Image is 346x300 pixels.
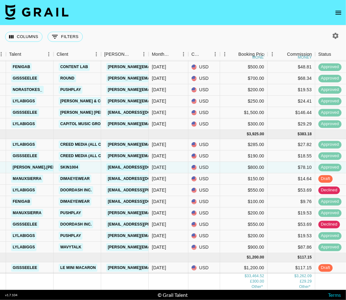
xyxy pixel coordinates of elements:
[318,110,342,116] span: approved
[268,219,315,230] div: $53.69
[220,242,268,253] div: $900.00
[106,97,242,105] a: [PERSON_NAME][EMAIL_ADDRESS][PERSON_NAME][DOMAIN_NAME]
[332,6,345,19] button: open drawer
[158,292,188,298] div: © Grail Talent
[59,209,82,217] a: PushPlay
[11,175,43,183] a: manuxsierra
[11,152,39,160] a: gissseelee
[11,232,36,240] a: lylabiggs
[318,199,342,205] span: approved
[170,50,179,59] button: Sort
[188,96,220,107] div: USD
[11,198,32,206] a: fenigab
[188,230,220,242] div: USD
[188,118,220,130] div: USD
[252,279,264,284] div: 300.00
[268,84,315,96] div: $19.53
[179,49,188,59] button: Menu
[268,242,315,253] div: $87.86
[268,61,315,73] div: $48.81
[299,284,310,289] span: CA$ 341.69
[152,87,166,93] div: Aug '25
[188,61,220,73] div: USD
[59,264,97,272] a: Le Mini Macaron
[9,48,21,61] div: Talent
[11,86,44,94] a: norastokes_
[287,48,312,61] div: Commission
[11,120,36,128] a: lylabiggs
[298,55,312,59] div: money
[57,48,69,61] div: Client
[318,142,342,148] span: approved
[106,264,210,272] a: [PERSON_NAME][EMAIL_ADDRESS][DOMAIN_NAME]
[106,186,210,194] a: [EMAIL_ADDRESS][PERSON_NAME][DOMAIN_NAME]
[152,199,166,205] div: Sep '25
[220,139,268,150] div: $285.00
[328,292,341,298] a: Terms
[268,162,315,173] div: $78.10
[11,74,39,82] a: gissseelee
[250,279,252,284] div: £
[192,48,202,61] div: Currency
[220,162,268,173] div: $800.00
[5,293,17,297] div: v 1.7.104
[220,84,268,96] div: $200.00
[211,49,220,59] button: Menu
[68,50,77,59] button: Sort
[318,210,342,216] span: approved
[139,49,149,59] button: Menu
[59,86,82,94] a: PushPlay
[106,175,177,183] a: [EMAIL_ADDRESS][DOMAIN_NAME]
[59,63,90,71] a: Content Lab
[152,64,166,70] div: Aug '25
[149,48,188,61] div: Month Due
[300,255,312,260] div: 117.15
[268,173,315,185] div: $14.64
[188,219,220,230] div: USD
[152,210,166,216] div: Sep '25
[188,48,220,61] div: Currency
[220,49,230,59] button: Menu
[247,255,249,260] div: $
[104,48,130,61] div: [PERSON_NAME]
[152,221,166,228] div: Sep '25
[188,196,220,207] div: USD
[268,96,315,107] div: $24.41
[202,50,211,59] button: Sort
[59,97,114,105] a: [PERSON_NAME] & Co LLC
[59,220,93,228] a: DoorDash Inc.
[101,48,149,61] div: Booker
[220,73,268,84] div: $700.00
[220,118,268,130] div: $300.00
[318,48,331,61] div: Status
[252,55,266,59] div: money
[152,75,166,82] div: Aug '25
[152,48,170,61] div: Month Due
[59,198,91,206] a: Dimaeyewear
[318,121,342,127] span: approved
[152,153,166,159] div: Sep '25
[318,153,342,159] span: approved
[188,173,220,185] div: USD
[54,48,101,61] div: Client
[188,185,220,196] div: USD
[59,243,83,251] a: WavyTalk
[106,86,210,94] a: [PERSON_NAME][EMAIL_ADDRESS][DOMAIN_NAME]
[59,163,80,171] a: SKIN1004
[152,176,166,182] div: Sep '25
[318,64,342,70] span: approved
[106,109,177,117] a: [EMAIL_ADDRESS][DOMAIN_NAME]
[230,50,238,59] button: Sort
[106,141,210,149] a: [PERSON_NAME][EMAIL_ADDRESS][DOMAIN_NAME]
[300,132,312,137] div: 383.18
[268,118,315,130] div: $29.29
[302,279,312,284] div: 29.29
[247,132,249,137] div: $
[268,207,315,219] div: $19.53
[220,107,268,118] div: $1,500.00
[11,63,32,71] a: fenigab
[318,233,342,239] span: approved
[59,152,125,160] a: Creed Media (All Campaigns)
[21,50,30,59] button: Sort
[220,96,268,107] div: $250.00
